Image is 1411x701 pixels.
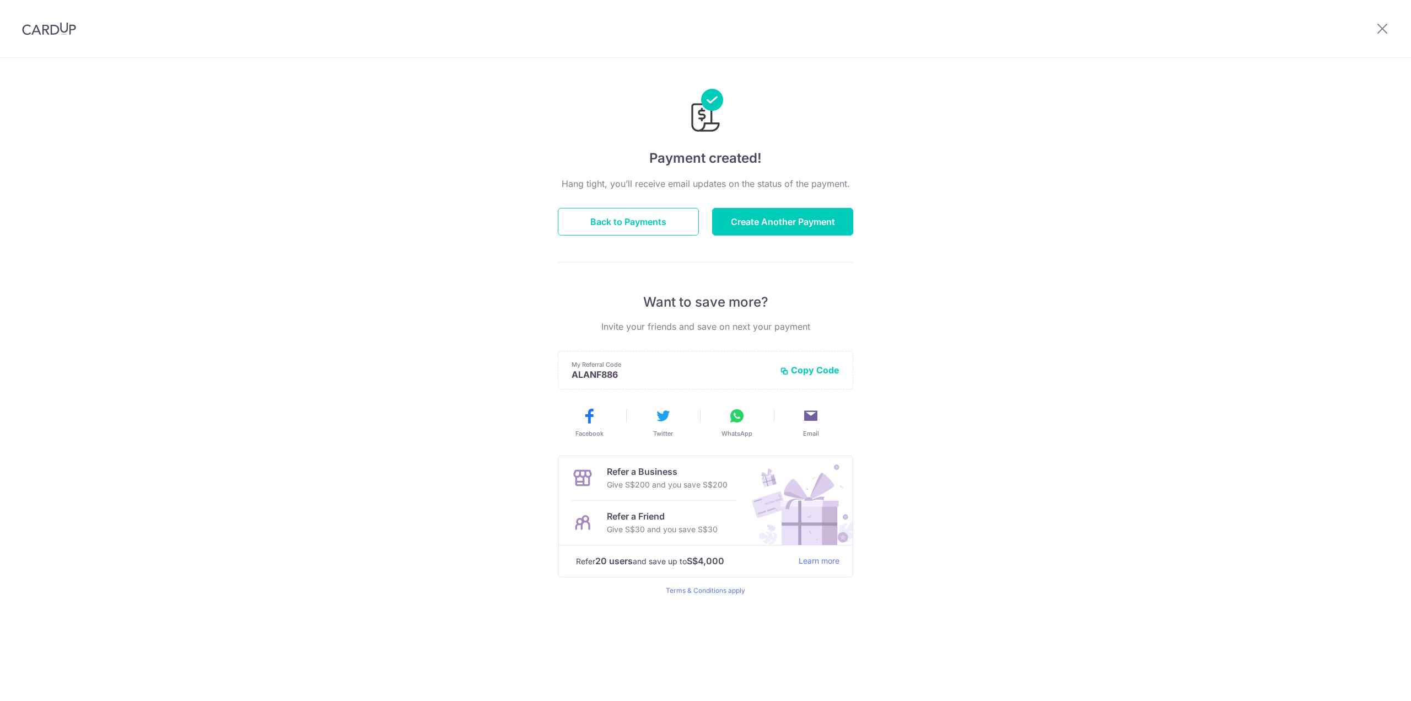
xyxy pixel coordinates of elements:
p: ALANF886 [572,369,771,380]
a: Terms & Conditions apply [666,586,745,595]
button: Copy Code [780,365,839,376]
p: Want to save more? [558,293,853,311]
p: Give S$200 and you save S$200 [607,478,728,491]
span: Twitter [653,429,673,438]
img: Refer [741,456,853,545]
p: Give S$30 and you save S$30 [607,523,718,536]
button: Facebook [557,407,622,438]
button: Twitter [631,407,696,438]
span: WhatsApp [721,429,752,438]
p: Hang tight, you’ll receive email updates on the status of the payment. [558,177,853,190]
p: Refer and save up to [576,554,790,568]
p: Refer a Business [607,465,728,478]
button: WhatsApp [704,407,769,438]
a: Learn more [799,554,839,568]
button: Create Another Payment [712,208,853,236]
p: My Referral Code [572,360,771,369]
p: Invite your friends and save on next your payment [558,320,853,333]
button: Back to Payments [558,208,699,236]
h4: Payment created! [558,148,853,168]
p: Refer a Friend [607,510,718,523]
span: Facebook [575,429,604,438]
img: Payments [688,89,723,135]
span: Email [803,429,819,438]
strong: S$4,000 [687,554,724,568]
img: CardUp [22,22,76,35]
strong: 20 users [595,554,633,568]
button: Email [778,407,843,438]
